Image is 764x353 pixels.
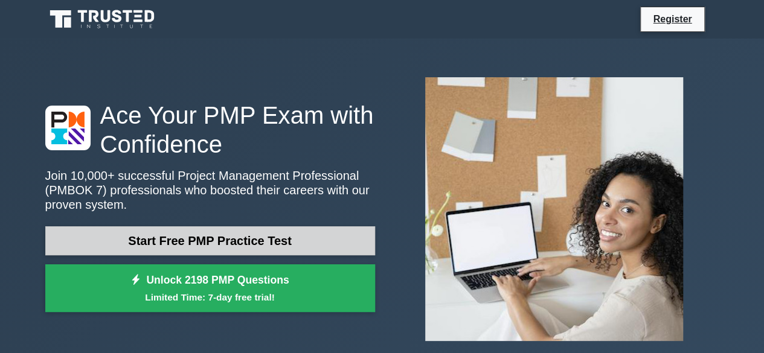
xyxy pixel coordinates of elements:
h1: Ace Your PMP Exam with Confidence [45,101,375,159]
a: Start Free PMP Practice Test [45,226,375,255]
small: Limited Time: 7-day free trial! [60,290,360,304]
a: Register [646,11,699,27]
p: Join 10,000+ successful Project Management Professional (PMBOK 7) professionals who boosted their... [45,168,375,212]
a: Unlock 2198 PMP QuestionsLimited Time: 7-day free trial! [45,264,375,313]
